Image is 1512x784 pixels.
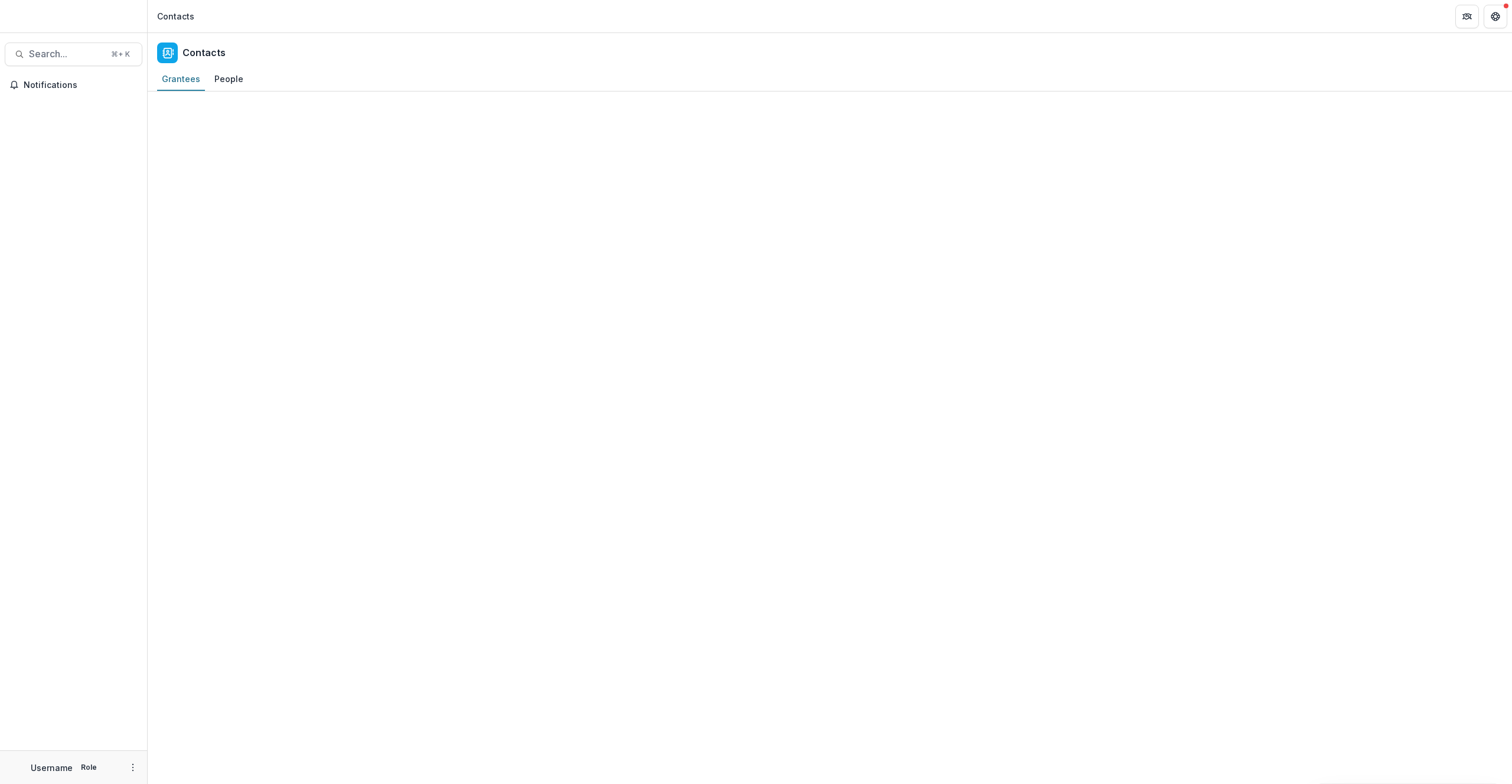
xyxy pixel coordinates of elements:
[157,68,205,91] a: Grantees
[31,762,73,774] p: Username
[210,68,248,91] a: People
[77,762,100,773] p: Role
[5,76,142,94] button: Notifications
[152,8,199,25] nav: breadcrumb
[1455,5,1479,28] button: Partners
[5,43,142,66] button: Search...
[183,47,226,58] h2: Contacts
[157,10,194,22] div: Contacts
[24,80,138,90] span: Notifications
[157,70,205,87] div: Grantees
[29,48,104,60] span: Search...
[210,70,248,87] div: People
[126,760,140,775] button: More
[1484,5,1507,28] button: Get Help
[109,48,132,61] div: ⌘ + K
